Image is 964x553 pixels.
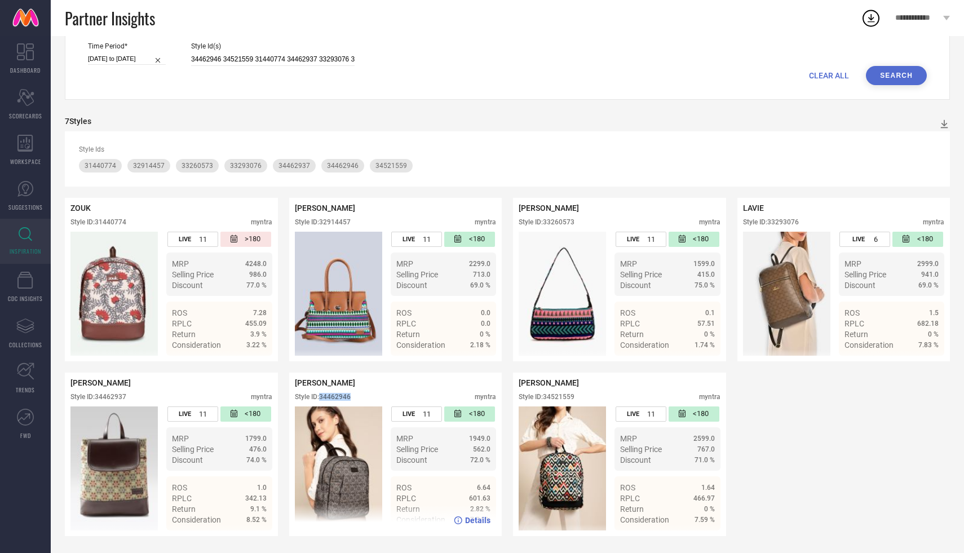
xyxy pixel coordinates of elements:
span: 71.0 % [695,456,715,464]
div: Click to view image [295,406,382,530]
div: Number of days since the style was first listed on the platform [444,406,495,422]
span: Consideration [620,340,669,350]
span: DASHBOARD [10,66,41,74]
span: Details [241,361,267,370]
div: Click to view image [519,406,606,530]
span: LIVE [852,236,865,243]
div: Style ID: 34462937 [70,393,126,401]
span: Consideration [172,515,221,524]
div: Click to view image [70,232,158,356]
a: Details [678,536,715,545]
span: RPLC [844,319,864,328]
span: 77.0 % [246,281,267,289]
span: 69.0 % [470,281,490,289]
img: Style preview image [295,406,382,530]
span: MRP [172,434,189,443]
span: 342.13 [245,494,267,502]
span: 33293076 [230,162,262,170]
span: Selling Price [844,270,886,279]
div: myntra [251,218,272,226]
a: Details [230,536,267,545]
span: <180 [917,235,933,244]
span: RPLC [620,494,640,503]
span: RPLC [172,319,192,328]
span: Discount [172,281,203,290]
span: 1.0 [257,484,267,492]
span: Selling Price [172,445,214,454]
span: 33260573 [182,162,213,170]
span: RPLC [396,494,416,503]
span: 1949.0 [469,435,490,443]
div: Open download list [861,8,881,28]
span: LIVE [403,410,415,418]
span: Discount [620,281,651,290]
span: MRP [172,259,189,268]
div: 7 Styles [65,117,91,126]
span: 34462937 [278,162,310,170]
span: 11 [423,235,431,244]
span: FWD [20,431,31,440]
span: RPLC [620,319,640,328]
a: Details [678,361,715,370]
div: myntra [475,218,496,226]
span: 74.0 % [246,456,267,464]
div: myntra [699,393,720,401]
div: Number of days the style has been live on the platform [167,406,218,422]
div: Style ID: 34462946 [295,393,351,401]
span: Selling Price [620,270,662,279]
div: Number of days the style has been live on the platform [616,406,666,422]
div: Style ID: 32914457 [295,218,351,226]
div: Click to view image [295,232,382,356]
span: 2999.0 [917,260,939,268]
span: MRP [396,259,413,268]
span: LIVE [179,410,191,418]
a: Details [454,361,490,370]
div: Number of days since the style was first listed on the platform [892,232,943,247]
span: Discount [172,455,203,464]
span: 8.52 % [246,516,267,524]
span: 4248.0 [245,260,267,268]
span: ZOUK [70,203,91,213]
span: Selling Price [396,445,438,454]
span: LIVE [627,236,639,243]
span: Selling Price [172,270,214,279]
span: Details [465,516,490,525]
img: Style preview image [70,232,158,356]
span: SCORECARDS [9,112,42,120]
span: 767.0 [697,445,715,453]
span: Return [396,330,420,339]
span: 1.5 [929,309,939,317]
span: ROS [172,483,187,492]
div: Number of days since the style was first listed on the platform [220,406,271,422]
span: 415.0 [697,271,715,278]
a: Details [454,516,490,525]
span: 31440774 [85,162,116,170]
span: 2299.0 [469,260,490,268]
img: Style preview image [519,406,606,530]
span: 7.83 % [918,341,939,349]
span: ROS [844,308,860,317]
span: Details [241,536,267,545]
span: 0 % [480,330,490,338]
div: Style Ids [79,145,936,153]
span: 986.0 [249,271,267,278]
span: Details [913,361,939,370]
span: TRENDS [16,386,35,394]
span: 0.0 [481,309,490,317]
span: ROS [396,308,412,317]
span: 69.0 % [918,281,939,289]
span: Style Id(s) [191,42,355,50]
div: Click to view image [519,232,606,356]
img: Style preview image [519,232,606,356]
span: SUGGESTIONS [8,203,43,211]
span: Return [620,505,644,514]
span: 601.63 [469,494,490,502]
span: <180 [469,409,485,419]
span: 2.18 % [470,341,490,349]
span: Return [844,330,868,339]
span: 11 [647,410,655,418]
span: Discount [396,281,427,290]
span: 9.1 % [250,505,267,513]
span: LIVE [627,410,639,418]
span: 2599.0 [693,435,715,443]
